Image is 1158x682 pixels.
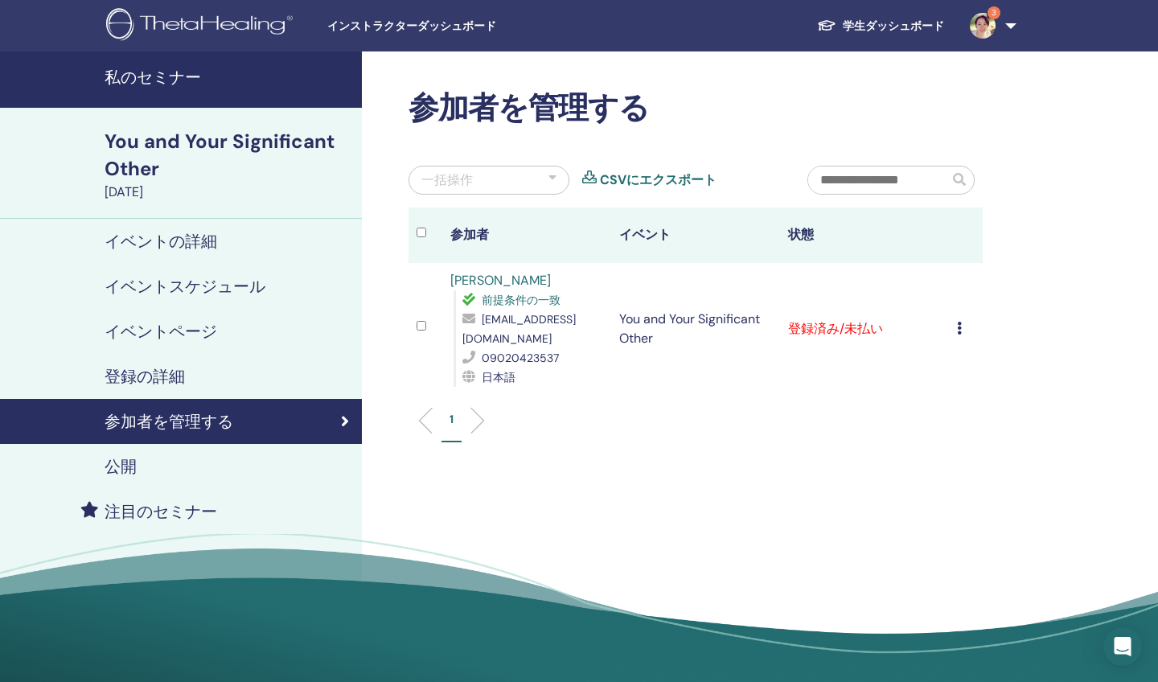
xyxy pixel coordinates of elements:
span: [EMAIL_ADDRESS][DOMAIN_NAME] [462,312,576,346]
a: [PERSON_NAME] [450,272,551,289]
a: 学生ダッシュボード [804,11,957,41]
h4: 参加者を管理する [105,412,233,431]
h4: 私のセミナー [105,68,352,87]
span: 前提条件の一致 [482,293,561,307]
img: logo.png [106,8,298,44]
a: CSVにエクスポート [600,170,717,190]
h2: 参加者を管理する [409,90,983,127]
h4: イベントページ [105,322,217,341]
div: 一括操作 [421,170,473,190]
span: 3 [988,6,1000,19]
h4: 公開 [105,457,137,476]
th: 状態 [780,207,949,263]
div: Open Intercom Messenger [1103,627,1142,666]
span: 日本語 [482,370,515,384]
td: You and Your Significant Other [611,263,780,395]
img: graduation-cap-white.svg [817,18,836,32]
a: You and Your Significant Other[DATE] [95,128,362,202]
th: イベント [611,207,780,263]
h4: イベントの詳細 [105,232,217,251]
span: 09020423537 [482,351,559,365]
h4: イベントスケジュール [105,277,265,296]
div: You and Your Significant Other [105,128,352,183]
th: 参加者 [442,207,611,263]
span: インストラクターダッシュボード [327,18,569,35]
h4: 注目のセミナー [105,502,217,521]
img: default.jpg [970,13,996,39]
h4: 登録の詳細 [105,367,185,386]
div: [DATE] [105,183,352,202]
p: 1 [450,411,454,428]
